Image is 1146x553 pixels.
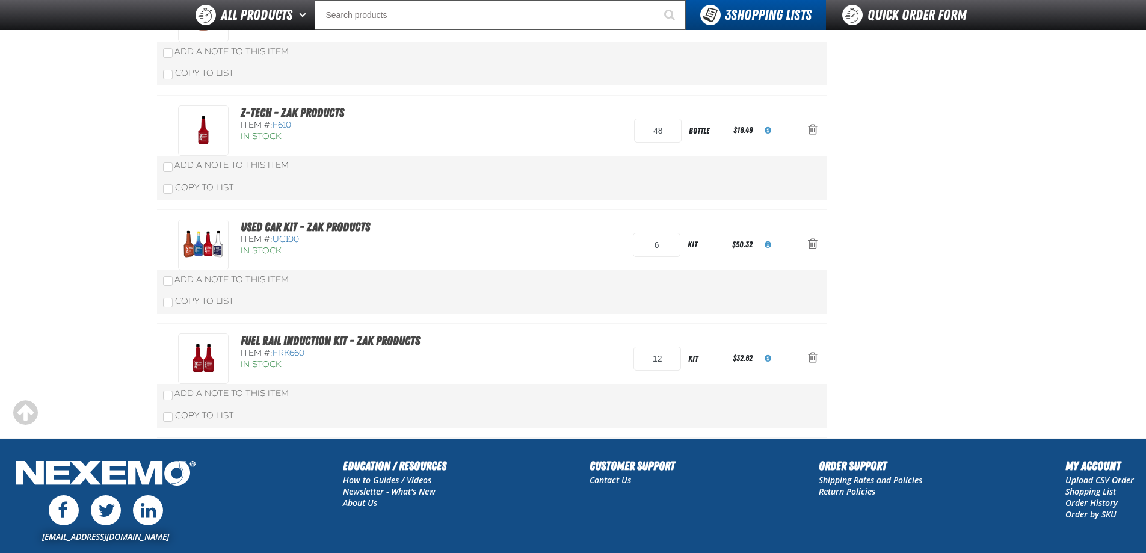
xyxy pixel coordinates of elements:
span: $32.62 [733,353,753,363]
button: View All Prices for F610 [755,117,781,144]
strong: 3 [725,7,731,23]
span: UC100 [273,234,299,244]
button: View All Prices for FRK660 [755,345,781,372]
div: Scroll to the top [12,400,39,426]
img: Nexemo Logo [12,457,199,492]
span: All Products [221,4,292,26]
button: View All Prices for UC100 [755,232,781,258]
input: Product Quantity [633,347,681,371]
input: Add a Note to This Item [163,276,173,286]
h2: My Account [1065,457,1134,475]
label: Copy To List [163,182,234,193]
button: Action Remove Z-Tech - ZAK Products from ShoppingPS710 [798,117,827,144]
a: Fuel Rail Induction Kit - ZAK Products [241,333,420,348]
a: Shipping Rates and Policies [819,474,922,486]
span: Add a Note to This Item [174,46,289,57]
div: In Stock [241,359,467,371]
div: bottle [682,117,731,144]
div: kit [681,345,730,372]
label: Copy To List [163,296,234,306]
div: Item #: [241,234,467,246]
span: F610 [273,120,291,130]
label: Copy To List [163,68,234,78]
a: Order History [1065,497,1118,508]
a: About Us [343,497,377,508]
span: Add a Note to This Item [174,274,289,285]
div: In Stock [241,246,467,257]
div: kit [680,231,730,258]
span: Add a Note to This Item [174,160,289,170]
span: FRK660 [273,348,304,358]
input: Copy To List [163,184,173,194]
input: Copy To List [163,412,173,422]
a: Contact Us [590,474,631,486]
div: Item #: [241,348,467,359]
div: Item #: [241,120,467,131]
a: Upload CSV Order [1065,474,1134,486]
a: How to Guides / Videos [343,474,431,486]
span: $16.49 [733,125,753,135]
div: In Stock [241,131,467,143]
a: Order by SKU [1065,508,1117,520]
input: Product Quantity [634,119,682,143]
a: Return Policies [819,486,875,497]
h2: Customer Support [590,457,675,475]
input: Copy To List [163,298,173,307]
a: [EMAIL_ADDRESS][DOMAIN_NAME] [42,531,169,542]
a: Shopping List [1065,486,1116,497]
span: Shopping Lists [725,7,812,23]
input: Add a Note to This Item [163,391,173,400]
button: Action Remove Used Car Kit - ZAK Products from ShoppingPS710 [798,232,827,258]
a: Newsletter - What's New [343,486,436,497]
span: $50.32 [732,239,753,249]
h2: Education / Resources [343,457,446,475]
input: Copy To List [163,70,173,79]
label: Copy To List [163,410,234,421]
input: Add a Note to This Item [163,162,173,172]
span: Add a Note to This Item [174,388,289,398]
h2: Order Support [819,457,922,475]
input: Product Quantity [633,233,680,257]
input: Add a Note to This Item [163,48,173,58]
a: Z-Tech - ZAK Products [241,105,344,120]
button: Action Remove Fuel Rail Induction Kit - ZAK Products from ShoppingPS710 [798,345,827,372]
a: Used Car Kit - ZAK Products [241,220,370,234]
